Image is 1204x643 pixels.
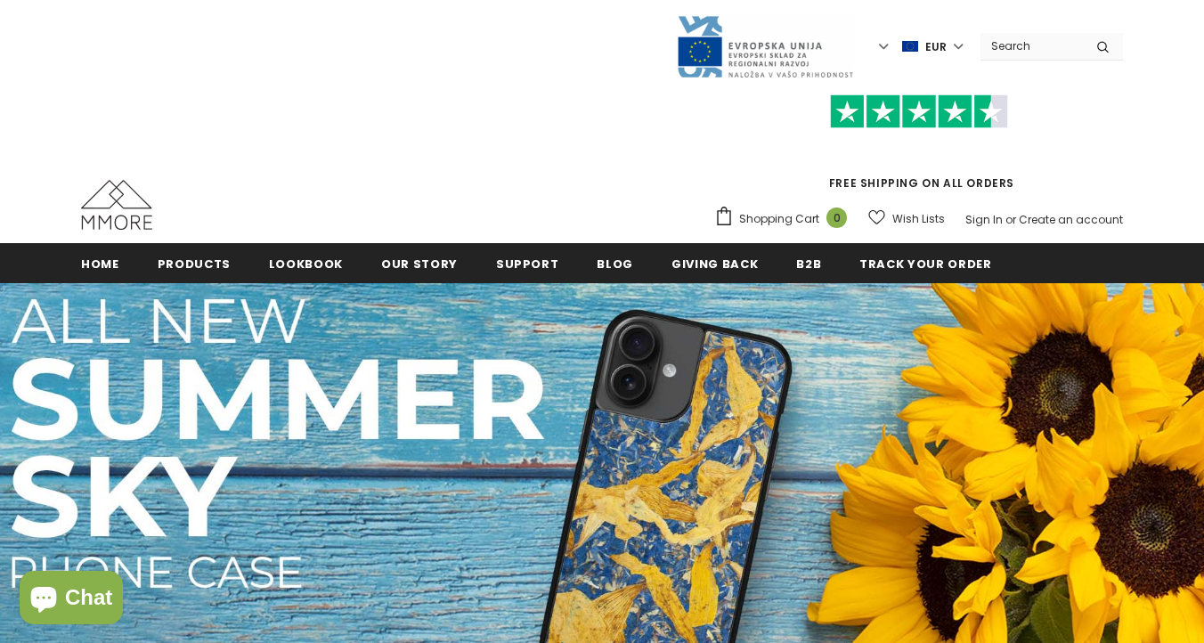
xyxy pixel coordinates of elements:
span: EUR [925,38,947,56]
span: FREE SHIPPING ON ALL ORDERS [714,102,1123,191]
iframe: Customer reviews powered by Trustpilot [714,128,1123,175]
span: support [496,256,559,273]
img: MMORE Cases [81,180,152,230]
a: Create an account [1019,212,1123,227]
input: Search Site [980,33,1083,59]
span: Lookbook [269,256,343,273]
a: Giving back [671,243,758,283]
a: Our Story [381,243,458,283]
span: Wish Lists [892,210,945,228]
a: Home [81,243,119,283]
img: Trust Pilot Stars [830,94,1008,129]
span: Blog [597,256,633,273]
a: Blog [597,243,633,283]
span: 0 [826,208,847,228]
a: Javni Razpis [676,38,854,53]
span: Track your order [859,256,991,273]
a: Products [158,243,231,283]
span: B2B [796,256,821,273]
span: Home [81,256,119,273]
a: Shopping Cart 0 [714,206,856,232]
span: Products [158,256,231,273]
span: Shopping Cart [739,210,819,228]
a: Lookbook [269,243,343,283]
span: or [1005,212,1016,227]
span: Giving back [671,256,758,273]
img: Javni Razpis [676,14,854,79]
a: Wish Lists [868,203,945,234]
a: support [496,243,559,283]
inbox-online-store-chat: Shopify online store chat [14,571,128,629]
a: B2B [796,243,821,283]
span: Our Story [381,256,458,273]
a: Sign In [965,212,1003,227]
a: Track your order [859,243,991,283]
